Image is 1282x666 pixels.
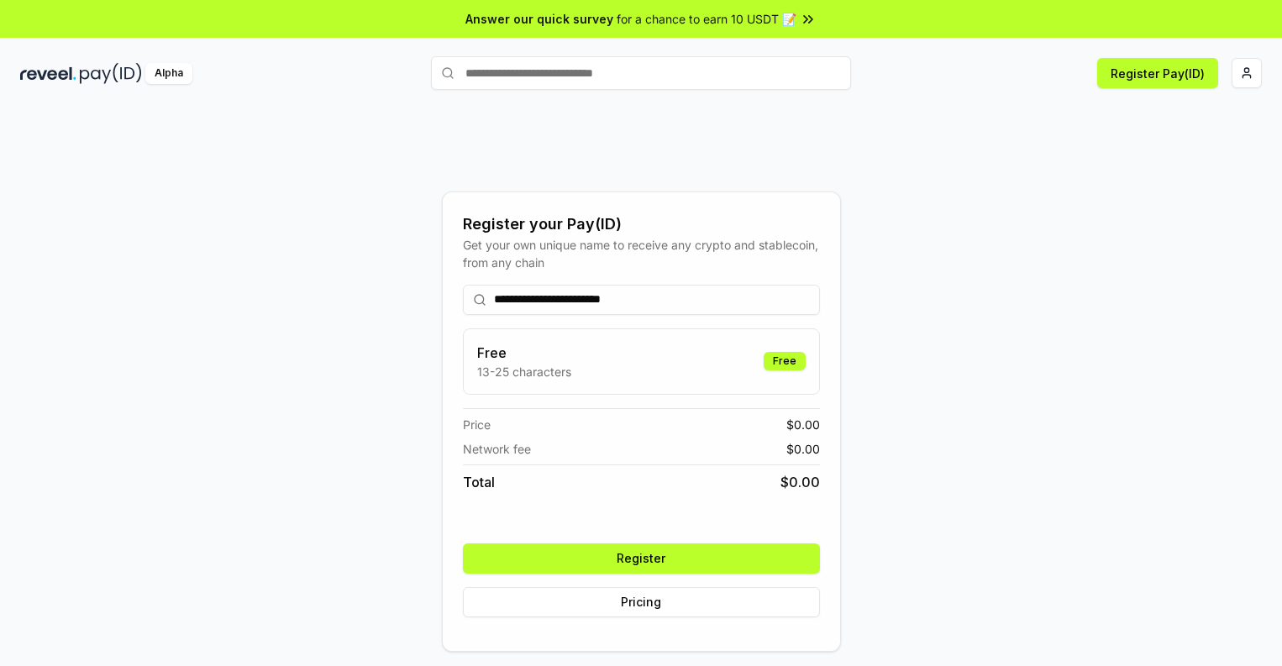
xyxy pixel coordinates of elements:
[463,543,820,574] button: Register
[20,63,76,84] img: reveel_dark
[477,343,571,363] h3: Free
[465,10,613,28] span: Answer our quick survey
[463,587,820,617] button: Pricing
[463,212,820,236] div: Register your Pay(ID)
[764,352,806,370] div: Free
[145,63,192,84] div: Alpha
[477,363,571,380] p: 13-25 characters
[1097,58,1218,88] button: Register Pay(ID)
[463,472,495,492] span: Total
[80,63,142,84] img: pay_id
[780,472,820,492] span: $ 0.00
[463,416,491,433] span: Price
[786,416,820,433] span: $ 0.00
[463,440,531,458] span: Network fee
[786,440,820,458] span: $ 0.00
[463,236,820,271] div: Get your own unique name to receive any crypto and stablecoin, from any chain
[617,10,796,28] span: for a chance to earn 10 USDT 📝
